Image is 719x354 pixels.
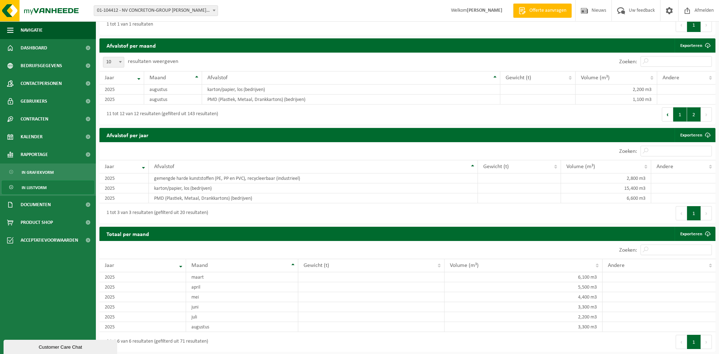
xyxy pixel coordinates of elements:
[103,336,208,348] div: 1 tot 6 van 6 resultaten (gefilterd uit 71 resultaten)
[687,335,701,349] button: 1
[186,322,298,332] td: augustus
[99,282,186,292] td: 2025
[513,4,572,18] a: Offerte aanvragen
[445,272,603,282] td: 6,100 m3
[676,18,687,32] button: Previous
[701,18,712,32] button: Next
[561,183,651,193] td: 15,400 m3
[21,214,53,231] span: Product Shop
[619,59,637,65] label: Zoeken:
[99,173,149,183] td: 2025
[21,92,47,110] span: Gebruikers
[608,263,625,268] span: Andere
[676,335,687,349] button: Previous
[128,59,178,64] label: resultaten weergeven
[202,85,500,95] td: karton/papier, los (bedrijven)
[94,6,218,16] span: 01-104412 - NV CONCRETON-GROUP W.NAESSENS - SCHENDELBEKE
[21,146,48,163] span: Rapportage
[149,173,478,183] td: gemengde harde kunststoffen (PE, PP en PVC), recycleerbaar (industrieel)
[99,227,156,241] h2: Totaal per maand
[506,75,531,81] span: Gewicht (t)
[445,322,603,332] td: 3,300 m3
[675,227,715,241] a: Exporteren
[566,164,595,170] span: Volume (m³)
[94,5,218,16] span: 01-104412 - NV CONCRETON-GROUP W.NAESSENS - SCHENDELBEKE
[154,164,174,170] span: Afvalstof
[99,183,149,193] td: 2025
[186,302,298,312] td: juni
[103,108,218,121] div: 11 tot 12 van 12 resultaten (gefilterd uit 143 resultaten)
[445,282,603,292] td: 5,500 m3
[99,312,186,322] td: 2025
[99,272,186,282] td: 2025
[202,95,500,104] td: PMD (Plastiek, Metaal, Drankkartons) (bedrijven)
[99,193,149,203] td: 2025
[676,206,687,220] button: Previous
[21,196,51,214] span: Documenten
[450,263,479,268] span: Volume (m³)
[701,107,712,122] button: Next
[687,18,701,32] button: 1
[445,312,603,322] td: 2,200 m3
[21,57,62,75] span: Bedrijfsgegevens
[581,75,610,81] span: Volume (m³)
[701,335,712,349] button: Next
[22,166,54,179] span: In grafiekvorm
[21,39,47,57] span: Dashboard
[663,75,679,81] span: Andere
[445,302,603,312] td: 3,300 m3
[22,181,47,194] span: In lijstvorm
[207,75,228,81] span: Afvalstof
[99,128,156,142] h2: Afvalstof per jaar
[445,292,603,302] td: 4,400 m3
[2,181,94,194] a: In lijstvorm
[105,164,114,170] span: Jaar
[662,107,673,122] button: Previous
[21,21,43,39] span: Navigatie
[99,95,144,104] td: 2025
[687,107,701,122] button: 2
[103,57,124,67] span: 10
[105,75,114,81] span: Jaar
[105,263,114,268] span: Jaar
[619,247,637,253] label: Zoeken:
[99,322,186,332] td: 2025
[144,95,202,104] td: augustus
[675,38,715,53] a: Exporteren
[186,292,298,302] td: mei
[576,95,657,104] td: 1,100 m3
[149,183,478,193] td: karton/papier, los (bedrijven)
[186,282,298,292] td: april
[186,312,298,322] td: juli
[99,38,163,52] h2: Afvalstof per maand
[483,164,509,170] span: Gewicht (t)
[675,128,715,142] a: Exporteren
[99,302,186,312] td: 2025
[576,85,657,95] td: 2,200 m3
[4,338,119,354] iframe: chat widget
[149,75,166,81] span: Maand
[561,193,651,203] td: 6,600 m3
[528,7,568,14] span: Offerte aanvragen
[191,263,208,268] span: Maand
[99,292,186,302] td: 2025
[304,263,329,268] span: Gewicht (t)
[657,164,673,170] span: Andere
[2,165,94,179] a: In grafiekvorm
[673,107,687,122] button: 1
[186,272,298,282] td: maart
[103,207,208,220] div: 1 tot 3 van 3 resultaten (gefilterd uit 20 resultaten)
[21,110,48,128] span: Contracten
[561,173,651,183] td: 2,800 m3
[99,85,144,95] td: 2025
[21,231,78,249] span: Acceptatievoorwaarden
[467,8,502,13] strong: [PERSON_NAME]
[701,206,712,220] button: Next
[103,18,153,31] div: 1 tot 1 van 1 resultaten
[619,149,637,154] label: Zoeken:
[21,75,62,92] span: Contactpersonen
[21,128,43,146] span: Kalender
[687,206,701,220] button: 1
